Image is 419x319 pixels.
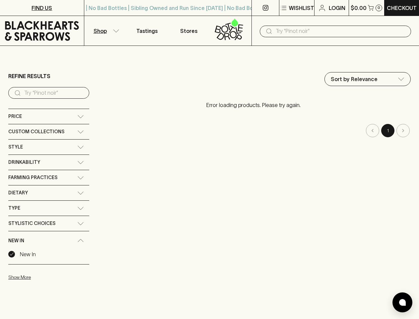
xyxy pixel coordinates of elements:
[331,75,378,83] p: Sort by Relevance
[24,88,84,98] input: Try “Pinot noir”
[387,4,417,12] p: Checkout
[8,216,89,231] div: Stylistic Choices
[8,155,89,170] div: Drinkability
[351,4,367,12] p: $0.00
[8,185,89,200] div: Dietary
[289,4,314,12] p: Wishlist
[20,250,36,258] p: New In
[32,4,52,12] p: FIND US
[8,270,95,284] button: Show More
[8,112,22,121] span: Price
[399,299,406,306] img: bubble-icon
[180,27,197,35] p: Stores
[8,143,23,151] span: Style
[94,27,107,35] p: Shop
[8,219,55,228] span: Stylistic Choices
[8,201,89,216] div: Type
[8,231,89,250] div: New In
[8,170,89,185] div: Farming Practices
[8,189,28,197] span: Dietary
[381,124,394,137] button: page 1
[325,72,410,86] div: Sort by Relevance
[8,173,57,182] span: Farming Practices
[136,27,158,35] p: Tastings
[8,72,50,80] p: Refine Results
[329,4,345,12] p: Login
[126,16,168,46] a: Tastings
[8,204,20,212] span: Type
[276,26,406,37] input: Try "Pinot noir"
[96,124,411,137] nav: pagination navigation
[84,16,126,46] button: Shop
[8,237,24,245] span: New In
[168,16,210,46] a: Stores
[8,128,64,136] span: Custom Collections
[8,109,89,124] div: Price
[8,158,40,166] span: Drinkability
[8,124,89,139] div: Custom Collections
[8,140,89,155] div: Style
[96,94,411,116] p: Error loading products. Please try again.
[378,6,380,10] p: 0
